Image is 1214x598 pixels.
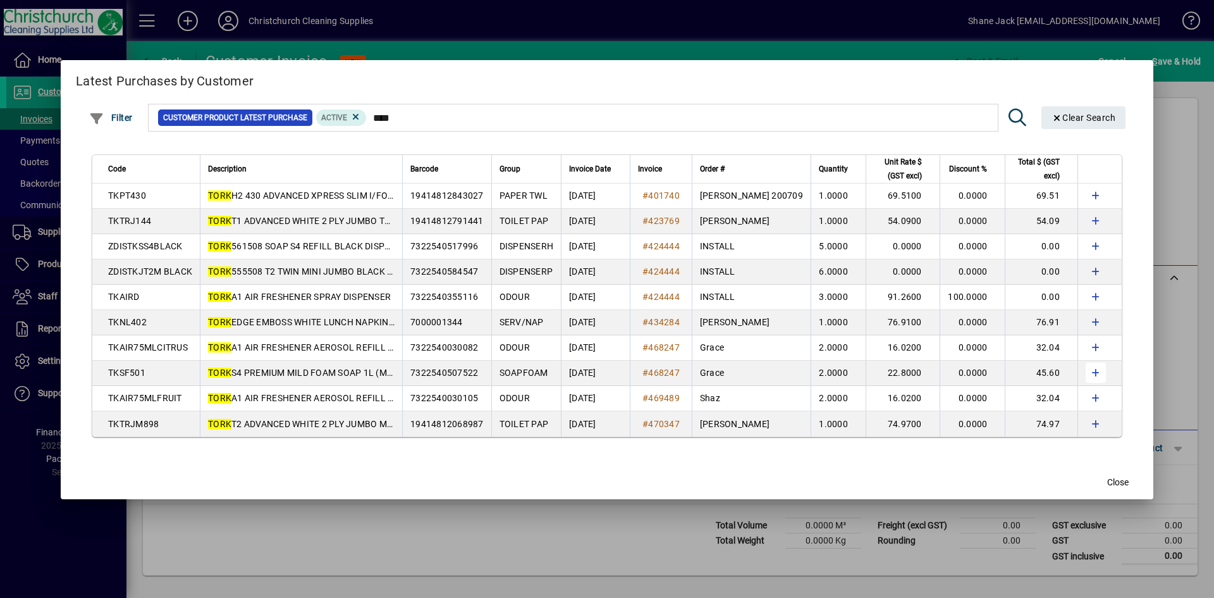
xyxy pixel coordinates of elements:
[1005,209,1077,234] td: 54.09
[208,342,231,352] em: TORK
[108,317,147,327] span: TKNL402
[108,368,145,378] span: TKSF501
[638,162,684,176] div: Invoice
[638,189,684,202] a: #401740
[569,162,622,176] div: Invoice Date
[108,190,146,201] span: TKPT430
[811,411,866,437] td: 1.0000
[208,162,247,176] span: Description
[638,239,684,253] a: #424444
[208,162,395,176] div: Description
[819,162,848,176] span: Quantity
[642,317,648,327] span: #
[874,155,922,183] span: Unit Rate $ (GST excl)
[410,216,484,226] span: 19414812791441
[692,184,811,209] td: [PERSON_NAME] 200709
[1005,285,1077,310] td: 0.00
[1041,106,1126,129] button: Clear
[208,216,514,226] span: T1 ADVANCED WHITE 2 PLY JUMBO TOILET ROLLS 320M X 9CM X 6S
[642,342,648,352] span: #
[208,368,417,378] span: S4 PREMIUM MILD FOAM SOAP 1L (MPI C52)
[692,386,811,411] td: Shaz
[940,234,1005,259] td: 0.0000
[692,285,811,310] td: INSTALL
[108,419,159,429] span: TKTRJM898
[638,340,684,354] a: #468247
[866,386,940,411] td: 16.0200
[811,310,866,335] td: 1.0000
[208,419,231,429] em: TORK
[208,266,231,277] em: TORK
[561,310,630,335] td: [DATE]
[811,361,866,386] td: 2.0000
[648,342,680,352] span: 468247
[208,393,570,403] span: A1 AIR FRESHENER AEROSOL REFILL 75ML - TROPICAL FRUIT [DG-C2] (MPI C102)
[89,113,133,123] span: Filter
[410,241,478,251] span: 7322540517996
[561,411,630,437] td: [DATE]
[1005,386,1077,411] td: 32.04
[1005,259,1077,285] td: 0.00
[208,190,231,201] em: TORK
[700,162,725,176] span: Order #
[940,259,1005,285] td: 0.0000
[321,113,347,122] span: Active
[108,216,151,226] span: TKTRJ144
[642,266,648,277] span: #
[410,292,478,302] span: 7322540355116
[561,361,630,386] td: [DATE]
[692,361,811,386] td: Grace
[108,292,140,302] span: TKAIRD
[638,315,684,329] a: #434284
[500,342,530,352] span: ODOUR
[208,241,231,251] em: TORK
[500,162,554,176] div: Group
[410,342,478,352] span: 7322540030082
[648,241,680,251] span: 424444
[811,386,866,411] td: 2.0000
[208,317,443,327] span: EDGE EMBOSS WHITE LUNCH NAPKIN 2PLY 8 FOLD
[108,162,192,176] div: Code
[1005,335,1077,361] td: 32.04
[569,162,611,176] span: Invoice Date
[561,234,630,259] td: [DATE]
[642,393,648,403] span: #
[561,184,630,209] td: [DATE]
[500,241,554,251] span: DISPENSERH
[811,259,866,285] td: 6.0000
[811,184,866,209] td: 1.0000
[940,184,1005,209] td: 0.0000
[410,393,478,403] span: 7322540030105
[642,419,648,429] span: #
[648,393,680,403] span: 469489
[208,342,530,352] span: A1 AIR FRESHENER AEROSOL REFILL 75ML - CITRUS [DG-C2] (MPI C102)
[208,190,586,201] span: H2 430 ADVANCED XPRESS SLIM I/FOLD WHITE 1 PLY PAPER TOWEL 185S X 21: 21CM
[811,335,866,361] td: 2.0000
[874,155,933,183] div: Unit Rate $ (GST excl)
[940,285,1005,310] td: 100.0000
[1005,310,1077,335] td: 76.91
[1013,155,1071,183] div: Total $ (GST excl)
[940,209,1005,234] td: 0.0000
[410,419,484,429] span: 19414812068987
[500,190,548,201] span: PAPER TWL
[410,266,478,277] span: 7322540584547
[811,209,866,234] td: 1.0000
[692,411,811,437] td: [PERSON_NAME]
[866,259,940,285] td: 0.0000
[1013,155,1060,183] span: Total $ (GST excl)
[638,290,684,304] a: #424444
[692,259,811,285] td: INSTALL
[692,234,811,259] td: INSTALL
[866,310,940,335] td: 76.9100
[940,310,1005,335] td: 0.0000
[410,190,484,201] span: 19414812843027
[561,209,630,234] td: [DATE]
[163,111,307,124] span: Customer Product Latest Purchase
[561,259,630,285] td: [DATE]
[819,162,859,176] div: Quantity
[638,162,662,176] span: Invoice
[638,417,684,431] a: #470347
[500,317,544,327] span: SERV/NAP
[108,162,126,176] span: Code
